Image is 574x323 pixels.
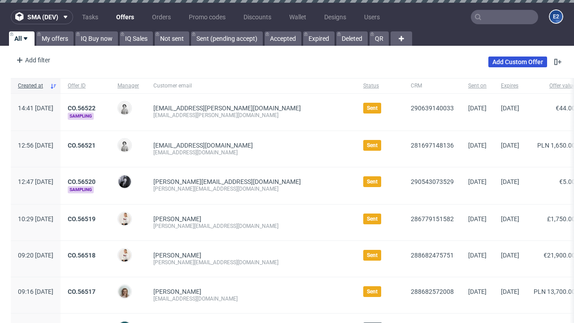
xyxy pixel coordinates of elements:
[118,249,131,262] img: Mari Fok
[68,186,94,193] span: Sampling
[68,215,96,223] a: CO.56519
[18,178,53,185] span: 12:47 [DATE]
[27,14,58,20] span: sma (dev)
[18,105,53,112] span: 14:41 [DATE]
[153,259,349,266] div: [PERSON_NAME][EMAIL_ADDRESS][DOMAIN_NAME]
[68,82,103,90] span: Offer ID
[36,31,74,46] a: My offers
[468,252,487,259] span: [DATE]
[411,288,454,295] a: 288682572008
[18,215,53,223] span: 10:29 [DATE]
[68,105,96,112] a: CO.56522
[153,252,201,259] a: [PERSON_NAME]
[501,142,519,149] span: [DATE]
[153,185,349,192] div: [PERSON_NAME][EMAIL_ADDRESS][DOMAIN_NAME]
[118,213,131,225] img: Mari Fok
[488,57,547,67] a: Add Custom Offer
[319,10,352,24] a: Designs
[68,113,94,120] span: Sampling
[120,31,153,46] a: IQ Sales
[153,112,349,119] div: [EMAIL_ADDRESS][PERSON_NAME][DOMAIN_NAME]
[411,178,454,185] a: 290543073529
[68,178,96,185] a: CO.56520
[411,142,454,149] a: 281697148136
[117,82,139,90] span: Manager
[68,288,96,295] a: CO.56517
[147,10,176,24] a: Orders
[468,142,487,149] span: [DATE]
[155,31,189,46] a: Not sent
[18,288,53,295] span: 09:16 [DATE]
[501,82,519,90] span: Expires
[153,149,349,156] div: [EMAIL_ADDRESS][DOMAIN_NAME]
[468,288,487,295] span: [DATE]
[411,82,454,90] span: CRM
[501,178,519,185] span: [DATE]
[68,252,96,259] a: CO.56518
[153,223,349,230] div: [PERSON_NAME][EMAIL_ADDRESS][DOMAIN_NAME]
[18,142,53,149] span: 12:56 [DATE]
[501,105,519,112] span: [DATE]
[367,252,378,259] span: Sent
[411,215,454,223] a: 286779151582
[153,82,349,90] span: Customer email
[118,102,131,114] img: Dudek Mariola
[18,252,53,259] span: 09:20 [DATE]
[303,31,335,46] a: Expired
[367,178,378,185] span: Sent
[367,288,378,295] span: Sent
[11,10,73,24] button: sma (dev)
[265,31,301,46] a: Accepted
[118,139,131,152] img: Dudek Mariola
[153,215,201,223] a: [PERSON_NAME]
[468,215,487,223] span: [DATE]
[18,82,46,90] span: Created at
[411,252,454,259] a: 288682475751
[336,31,368,46] a: Deleted
[550,10,562,23] figcaption: e2
[468,82,487,90] span: Sent on
[153,288,201,295] a: [PERSON_NAME]
[153,142,253,149] span: [EMAIL_ADDRESS][DOMAIN_NAME]
[77,10,104,24] a: Tasks
[153,105,301,112] span: [EMAIL_ADDRESS][PERSON_NAME][DOMAIN_NAME]
[468,178,487,185] span: [DATE]
[284,10,312,24] a: Wallet
[367,142,378,149] span: Sent
[183,10,231,24] a: Promo codes
[153,178,301,185] span: [PERSON_NAME][EMAIL_ADDRESS][DOMAIN_NAME]
[118,175,131,188] img: Philippe Dubuy
[118,285,131,298] img: Monika Poźniak
[367,215,378,223] span: Sent
[75,31,118,46] a: IQ Buy now
[153,295,349,302] div: [EMAIL_ADDRESS][DOMAIN_NAME]
[363,82,396,90] span: Status
[501,288,519,295] span: [DATE]
[411,105,454,112] a: 290639140033
[238,10,277,24] a: Discounts
[68,142,96,149] a: CO.56521
[367,105,378,112] span: Sent
[111,10,139,24] a: Offers
[501,252,519,259] span: [DATE]
[13,53,52,67] div: Add filter
[501,215,519,223] span: [DATE]
[191,31,263,46] a: Sent (pending accept)
[468,105,487,112] span: [DATE]
[370,31,389,46] a: QR
[9,31,35,46] a: All
[359,10,385,24] a: Users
